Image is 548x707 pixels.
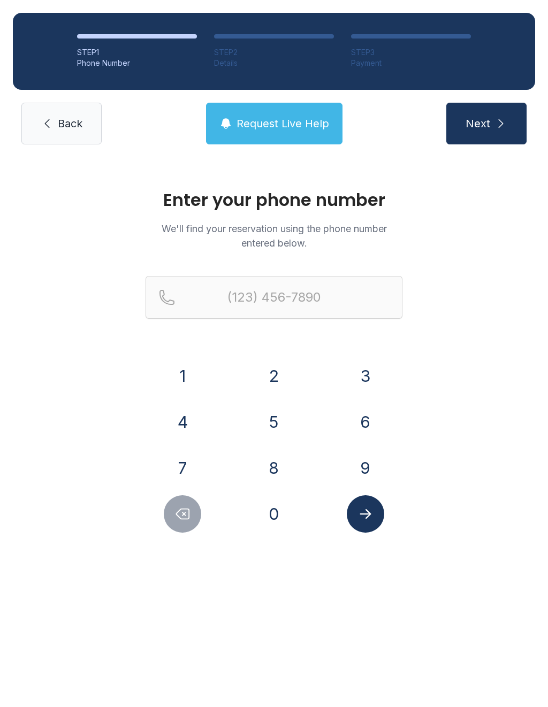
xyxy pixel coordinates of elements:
[255,403,293,441] button: 5
[77,47,197,58] div: STEP 1
[77,58,197,68] div: Phone Number
[214,58,334,68] div: Details
[58,116,82,131] span: Back
[214,47,334,58] div: STEP 2
[351,58,471,68] div: Payment
[347,403,384,441] button: 6
[347,449,384,487] button: 9
[164,357,201,395] button: 1
[466,116,490,131] span: Next
[255,357,293,395] button: 2
[164,495,201,533] button: Delete number
[347,357,384,395] button: 3
[146,191,402,209] h1: Enter your phone number
[255,449,293,487] button: 8
[255,495,293,533] button: 0
[146,221,402,250] p: We'll find your reservation using the phone number entered below.
[351,47,471,58] div: STEP 3
[164,449,201,487] button: 7
[237,116,329,131] span: Request Live Help
[347,495,384,533] button: Submit lookup form
[146,276,402,319] input: Reservation phone number
[164,403,201,441] button: 4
